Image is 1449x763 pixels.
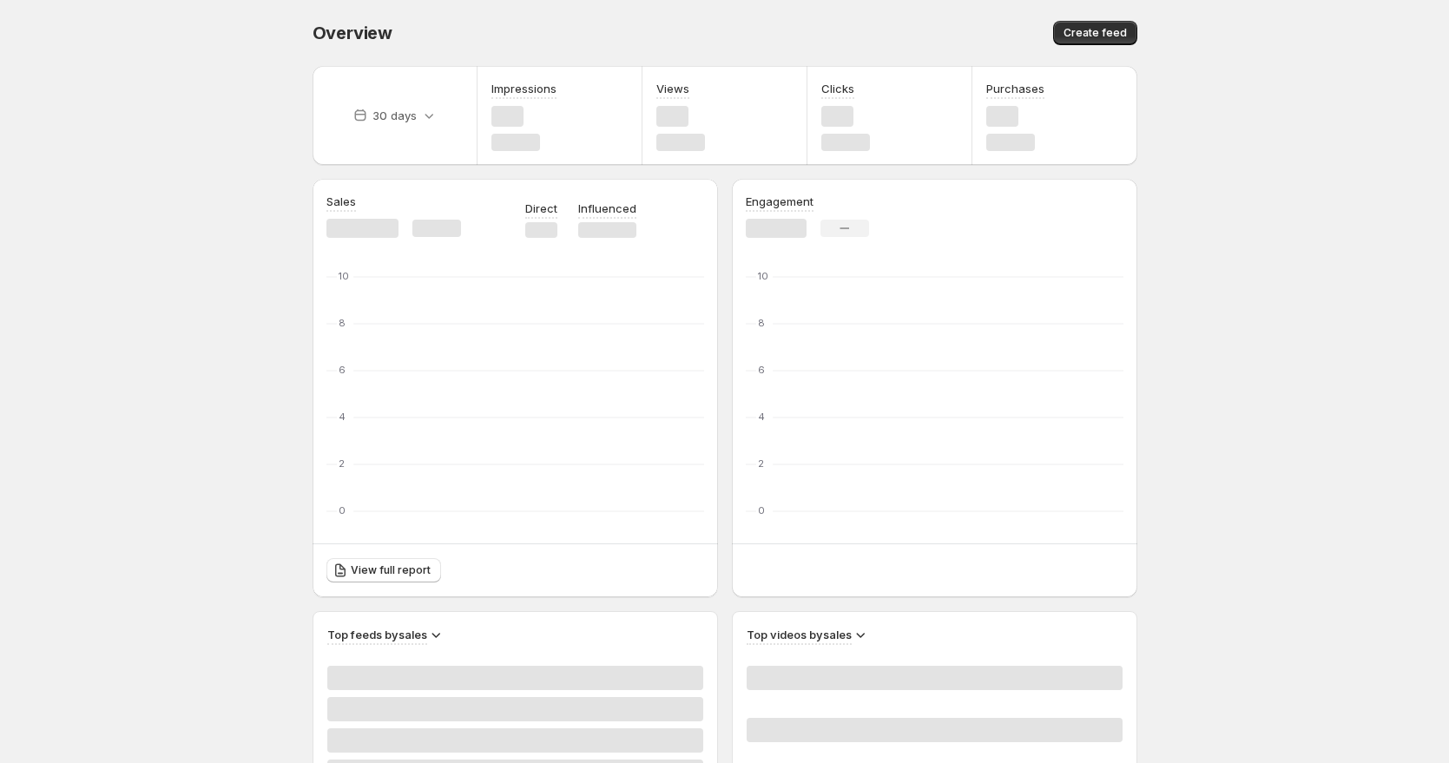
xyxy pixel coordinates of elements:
[578,200,636,217] p: Influenced
[758,504,765,516] text: 0
[758,457,764,470] text: 2
[327,626,427,643] h3: Top feeds by sales
[758,411,765,423] text: 4
[351,563,431,577] span: View full report
[372,107,417,124] p: 30 days
[339,317,346,329] text: 8
[1053,21,1137,45] button: Create feed
[986,80,1044,97] h3: Purchases
[1064,26,1127,40] span: Create feed
[758,364,765,376] text: 6
[746,193,813,210] h3: Engagement
[656,80,689,97] h3: Views
[525,200,557,217] p: Direct
[821,80,854,97] h3: Clicks
[313,23,392,43] span: Overview
[339,411,346,423] text: 4
[339,504,346,516] text: 0
[326,193,356,210] h3: Sales
[747,626,852,643] h3: Top videos by sales
[326,558,441,582] a: View full report
[339,364,346,376] text: 6
[758,317,765,329] text: 8
[758,270,768,282] text: 10
[339,270,349,282] text: 10
[491,80,557,97] h3: Impressions
[339,457,345,470] text: 2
